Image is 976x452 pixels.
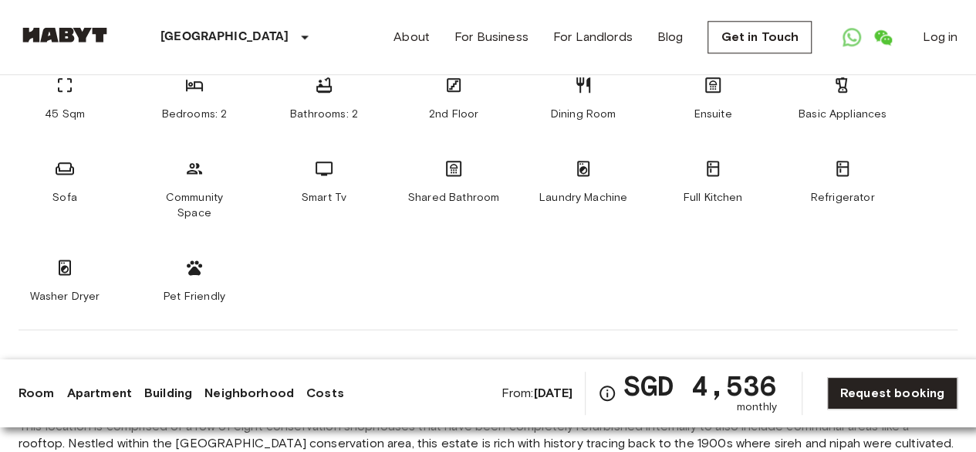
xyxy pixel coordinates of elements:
[19,27,111,42] img: Habyt
[30,289,100,304] span: Washer Dryer
[454,28,529,46] a: For Business
[302,190,346,206] span: Smart Tv
[694,107,731,122] span: Ensuite
[306,384,344,403] a: Costs
[657,28,684,46] a: Blog
[923,28,957,46] a: Log in
[408,190,499,206] span: Shared Bathroom
[811,190,875,206] span: Refrigerator
[553,28,633,46] a: For Landlords
[290,107,358,122] span: Bathrooms: 2
[623,372,776,399] span: SGD 4,536
[799,107,887,122] span: Basic Appliances
[684,190,743,206] span: Full Kitchen
[164,289,225,304] span: Pet Friendly
[160,28,289,46] p: [GEOGRAPHIC_DATA]
[45,107,85,122] span: 45 Sqm
[144,384,192,403] a: Building
[148,190,241,221] span: Community Space
[836,22,867,53] a: Open WhatsApp
[867,22,898,53] a: Open WeChat
[162,107,228,122] span: Bedrooms: 2
[827,377,957,410] a: Request booking
[429,107,478,122] span: 2nd Floor
[551,107,616,122] span: Dining Room
[708,21,812,53] a: Get in Touch
[598,384,616,403] svg: Check cost overview for full price breakdown. Please note that discounts apply to new joiners onl...
[533,386,572,400] b: [DATE]
[204,384,294,403] a: Neighborhood
[502,385,573,402] span: From:
[539,190,627,206] span: Laundry Machine
[19,384,55,403] a: Room
[737,399,777,415] span: monthly
[52,190,77,206] span: Sofa
[393,28,430,46] a: About
[67,384,132,403] a: Apartment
